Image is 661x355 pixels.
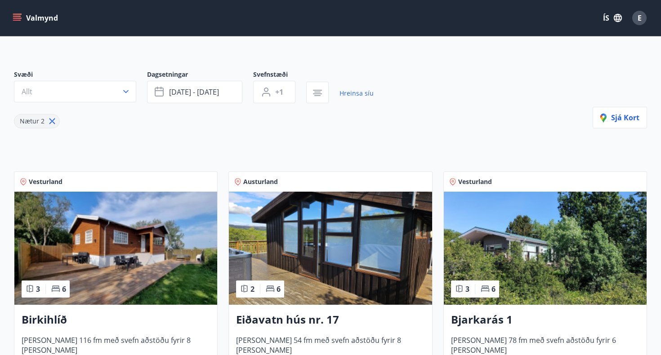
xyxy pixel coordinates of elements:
span: Vesturland [458,177,492,186]
span: Svæði [14,70,147,81]
button: [DATE] - [DATE] [147,81,242,103]
span: Nætur 2 [20,117,45,125]
span: [DATE] - [DATE] [169,87,219,97]
span: +1 [275,87,283,97]
button: Sjá kort [593,107,647,128]
h3: Birkihlíð [22,312,210,328]
span: 6 [277,284,281,294]
img: Paella dish [229,192,432,305]
span: 3 [36,284,40,294]
h3: Bjarkarás 1 [451,312,639,328]
span: Dagsetningar [147,70,253,81]
img: Paella dish [14,192,217,305]
button: E [629,7,650,29]
span: Vesturland [29,177,63,186]
span: Sjá kort [600,113,639,123]
span: 6 [62,284,66,294]
span: Svefnstæði [253,70,306,81]
button: Allt [14,81,136,102]
span: 3 [465,284,469,294]
span: Austurland [243,177,278,186]
img: Paella dish [444,192,647,305]
h3: Eiðavatn hús nr. 17 [236,312,424,328]
div: Nætur 2 [14,114,60,128]
button: menu [11,10,62,26]
a: Hreinsa síu [339,83,374,103]
span: 2 [250,284,255,294]
span: 6 [491,284,496,294]
button: +1 [253,81,295,103]
button: ÍS [598,10,627,26]
span: Allt [22,87,32,96]
span: E [638,13,642,23]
